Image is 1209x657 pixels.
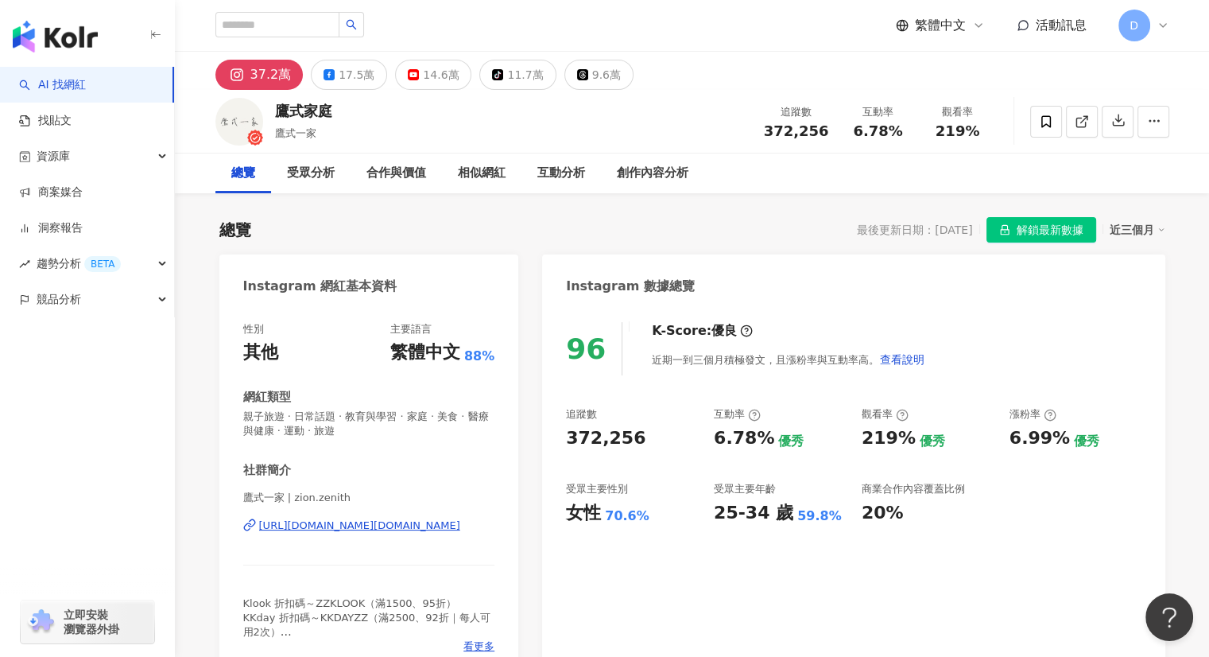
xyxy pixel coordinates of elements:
[339,64,374,86] div: 17.5萬
[37,282,81,317] span: 競品分析
[1110,220,1165,240] div: 近三個月
[1130,17,1138,34] span: D
[346,19,357,30] span: search
[999,224,1010,235] span: lock
[259,519,460,533] div: [URL][DOMAIN_NAME][DOMAIN_NAME]
[19,220,83,236] a: 洞察報告
[862,482,965,496] div: 商業合作內容覆蓋比例
[243,597,490,653] span: Klook 折扣碼～ZZKLOOK（滿1500、95折） KKday 折扣碼～KKDAYZZ（滿2500、92折｜每人可用2次） 👇🏻👇🏻團購連結在此👇🏻👇🏻
[84,256,121,272] div: BETA
[564,60,634,90] button: 9.6萬
[714,407,761,422] div: 互動率
[862,501,904,526] div: 20%
[764,104,829,120] div: 追蹤數
[366,164,426,183] div: 合作與價值
[231,164,255,183] div: 總覽
[862,426,916,451] div: 219%
[1036,17,1087,33] span: 活動訊息
[25,609,56,635] img: chrome extension
[215,60,304,90] button: 37.2萬
[390,340,460,365] div: 繁體中文
[423,64,459,86] div: 14.6萬
[458,164,506,183] div: 相似網紅
[19,113,72,129] a: 找貼文
[797,507,842,525] div: 59.8%
[507,64,543,86] div: 11.7萬
[928,104,988,120] div: 觀看率
[243,410,495,438] span: 親子旅遊 · 日常話題 · 教育與學習 · 家庭 · 美食 · 醫療與健康 · 運動 · 旅遊
[13,21,98,52] img: logo
[592,64,621,86] div: 9.6萬
[1009,426,1070,451] div: 6.99%
[1145,593,1193,641] iframe: Help Scout Beacon - Open
[390,322,432,336] div: 主要語言
[566,278,695,295] div: Instagram 數據總覽
[986,217,1096,243] button: 解鎖最新數據
[857,224,972,236] div: 最後更新日期：[DATE]
[566,482,628,496] div: 受眾主要性別
[920,433,945,450] div: 優秀
[19,77,86,93] a: searchAI 找網紅
[463,640,494,654] span: 看更多
[537,164,585,183] div: 互動分析
[566,332,606,365] div: 96
[19,185,83,200] a: 商案媒合
[287,164,335,183] div: 受眾分析
[479,60,556,90] button: 11.7萬
[566,426,645,451] div: 372,256
[880,353,924,366] span: 查看說明
[566,501,601,526] div: 女性
[848,104,909,120] div: 互動率
[714,426,774,451] div: 6.78%
[21,601,154,643] a: chrome extension立即安裝 瀏覽器外掛
[1009,407,1056,422] div: 漲粉率
[778,433,804,450] div: 優秀
[243,340,278,365] div: 其他
[243,322,264,336] div: 性別
[764,122,829,139] span: 372,256
[243,278,397,295] div: Instagram 網紅基本資料
[1074,433,1099,450] div: 優秀
[37,138,70,174] span: 資源庫
[714,482,776,496] div: 受眾主要年齡
[243,462,291,479] div: 社群簡介
[853,123,902,139] span: 6.78%
[605,507,649,525] div: 70.6%
[243,389,291,406] div: 網紅類型
[395,60,471,90] button: 14.6萬
[219,219,251,241] div: 總覽
[37,246,121,282] span: 趨勢分析
[64,608,119,636] span: 立即安裝 瀏覽器外掛
[652,322,753,340] div: K-Score :
[915,17,966,34] span: 繁體中文
[879,344,925,375] button: 查看說明
[711,322,737,340] div: 優良
[1017,218,1083,243] span: 解鎖最新數據
[566,407,597,422] div: 追蹤數
[19,259,30,270] span: rise
[862,407,909,422] div: 觀看率
[275,127,316,139] span: 鷹式一家
[617,164,688,183] div: 創作內容分析
[275,101,332,121] div: 鷹式家庭
[243,519,495,533] a: [URL][DOMAIN_NAME][DOMAIN_NAME]
[714,501,793,526] div: 25-34 歲
[250,64,292,86] div: 37.2萬
[311,60,387,90] button: 17.5萬
[243,491,495,505] span: 鷹式一家 | zion.zenith
[652,344,925,375] div: 近期一到三個月積極發文，且漲粉率與互動率高。
[464,348,494,365] span: 88%
[936,123,980,139] span: 219%
[215,98,263,146] img: KOL Avatar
